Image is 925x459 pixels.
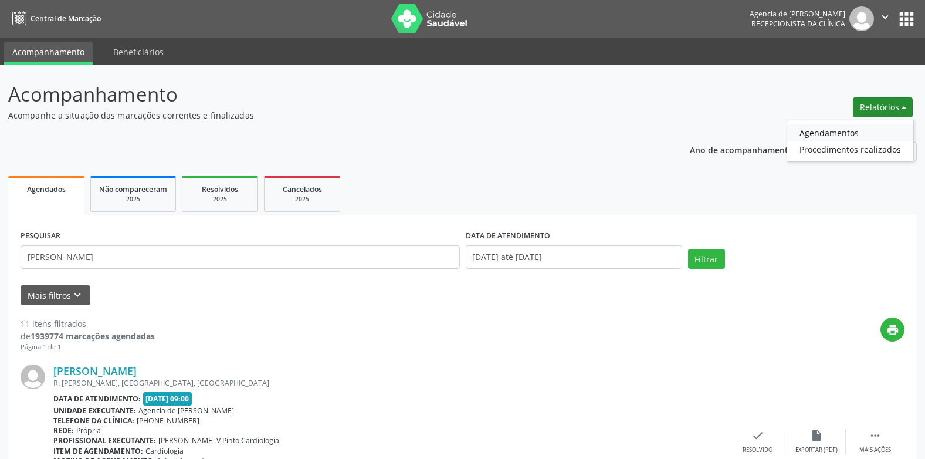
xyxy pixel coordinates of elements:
[76,426,101,436] span: Própria
[202,184,238,194] span: Resolvidos
[21,245,460,269] input: Nome, código do beneficiário ou CPF
[273,195,331,204] div: 2025
[795,446,838,454] div: Exportar (PDF)
[8,109,644,122] p: Acompanhe a situação das marcações correntes e finalizadas
[4,42,93,65] a: Acompanhamento
[750,9,845,19] div: Agencia de [PERSON_NAME]
[105,42,172,62] a: Beneficiários
[8,80,644,109] p: Acompanhamento
[880,318,904,342] button: print
[869,429,882,442] i: 
[874,6,896,31] button: 
[21,285,90,306] button: Mais filtroskeyboard_arrow_down
[138,406,234,416] span: Agencia de [PERSON_NAME]
[31,14,101,23] span: Central de Marcação
[283,184,322,194] span: Cancelados
[53,378,729,388] div: R. [PERSON_NAME], [GEOGRAPHIC_DATA], [GEOGRAPHIC_DATA]
[743,446,772,454] div: Resolvido
[158,436,279,446] span: [PERSON_NAME] V Pinto Cardiologia
[787,141,913,157] a: Procedimentos realizados
[690,142,794,157] p: Ano de acompanhamento
[21,330,155,342] div: de
[849,6,874,31] img: img
[53,416,134,426] b: Telefone da clínica:
[99,184,167,194] span: Não compareceram
[71,289,84,302] i: keyboard_arrow_down
[787,124,913,141] a: Agendamentos
[859,446,891,454] div: Mais ações
[21,227,60,245] label: PESQUISAR
[8,9,101,28] a: Central de Marcação
[21,342,155,352] div: Página 1 de 1
[879,11,892,23] i: 
[143,392,192,406] span: [DATE] 09:00
[466,245,682,269] input: Selecione um intervalo
[53,406,136,416] b: Unidade executante:
[466,227,550,245] label: DATA DE ATENDIMENTO
[191,195,249,204] div: 2025
[145,446,184,456] span: Cardiologia
[688,249,725,269] button: Filtrar
[886,323,899,336] i: print
[810,429,823,442] i: insert_drive_file
[31,330,155,342] strong: 1939774 marcações agendadas
[896,9,917,29] button: apps
[751,429,764,442] i: check
[99,195,167,204] div: 2025
[53,365,137,377] a: [PERSON_NAME]
[27,184,66,194] span: Agendados
[53,426,74,436] b: Rede:
[53,394,141,404] b: Data de atendimento:
[853,97,913,117] button: Relatórios
[53,436,156,446] b: Profissional executante:
[751,19,845,29] span: Recepcionista da clínica
[787,120,914,162] ul: Relatórios
[21,365,45,389] img: img
[53,446,143,456] b: Item de agendamento:
[21,318,155,330] div: 11 itens filtrados
[137,416,199,426] span: [PHONE_NUMBER]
